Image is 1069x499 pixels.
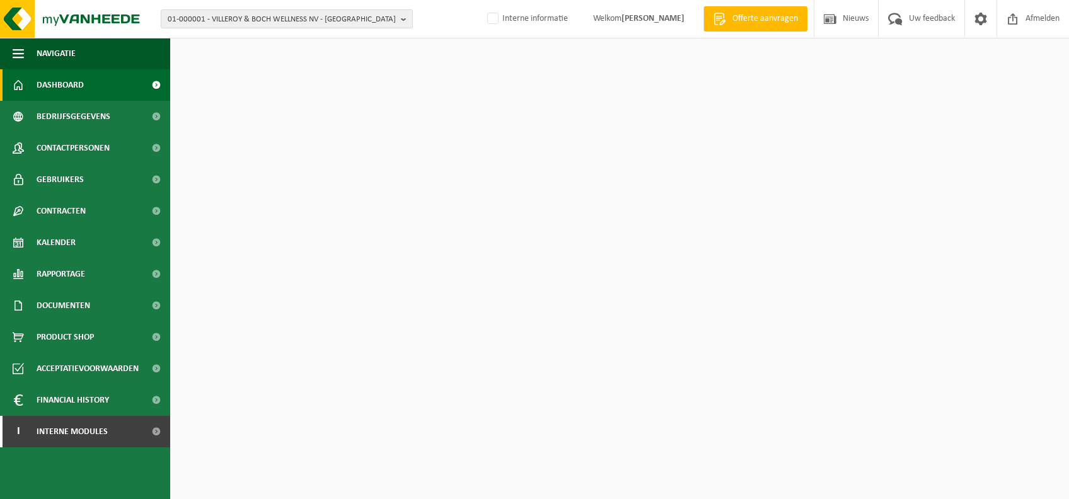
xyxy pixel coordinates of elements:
span: Gebruikers [37,164,84,195]
span: Bedrijfsgegevens [37,101,110,132]
span: Kalender [37,227,76,258]
span: Interne modules [37,416,108,447]
span: Contracten [37,195,86,227]
span: 01-000001 - VILLEROY & BOCH WELLNESS NV - [GEOGRAPHIC_DATA] [168,10,396,29]
span: Navigatie [37,38,76,69]
span: Dashboard [37,69,84,101]
span: I [13,416,24,447]
label: Interne informatie [485,9,568,28]
span: Product Shop [37,321,94,353]
span: Documenten [37,290,90,321]
button: 01-000001 - VILLEROY & BOCH WELLNESS NV - [GEOGRAPHIC_DATA] [161,9,413,28]
span: Financial History [37,384,109,416]
span: Rapportage [37,258,85,290]
span: Acceptatievoorwaarden [37,353,139,384]
strong: [PERSON_NAME] [621,14,685,23]
span: Contactpersonen [37,132,110,164]
a: Offerte aanvragen [703,6,807,32]
span: Offerte aanvragen [729,13,801,25]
